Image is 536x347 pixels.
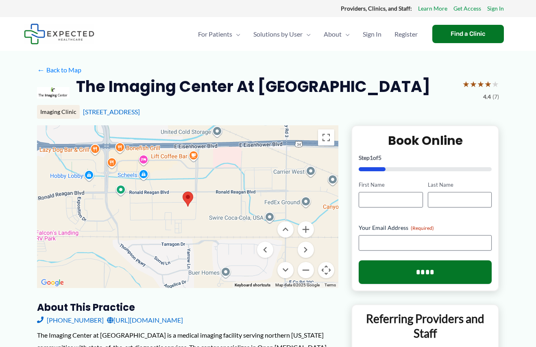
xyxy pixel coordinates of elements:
h3: About this practice [37,301,338,314]
a: Terms (opens in new tab) [325,283,336,287]
a: [PHONE_NUMBER] [37,314,104,326]
a: For PatientsMenu Toggle [192,20,247,48]
div: Imaging Clinic [37,105,80,119]
a: [URL][DOMAIN_NAME] [107,314,183,326]
a: Get Access [453,3,481,14]
h2: The Imaging Center at [GEOGRAPHIC_DATA] [76,76,430,96]
span: Menu Toggle [342,20,350,48]
span: ★ [470,76,477,92]
span: Menu Toggle [232,20,240,48]
a: Open this area in Google Maps (opens a new window) [39,277,66,288]
label: Your Email Address [359,224,492,232]
label: Last Name [428,181,492,189]
button: Toggle fullscreen view [318,129,334,146]
button: Keyboard shortcuts [235,282,270,288]
a: Register [388,20,424,48]
a: [STREET_ADDRESS] [83,108,140,116]
button: Move down [277,262,294,278]
nav: Primary Site Navigation [192,20,424,48]
label: First Name [359,181,423,189]
button: Zoom in [298,221,314,238]
span: About [324,20,342,48]
span: (7) [492,92,499,102]
h2: Book Online [359,133,492,148]
span: 1 [370,154,373,161]
a: AboutMenu Toggle [317,20,356,48]
span: Solutions by User [253,20,303,48]
span: Sign In [363,20,381,48]
button: Map camera controls [318,262,334,278]
span: ★ [477,76,484,92]
span: (Required) [411,225,434,231]
p: Step of [359,155,492,161]
span: 5 [378,154,381,161]
a: Solutions by UserMenu Toggle [247,20,317,48]
a: Sign In [356,20,388,48]
span: Map data ©2025 Google [275,283,320,287]
img: Google [39,277,66,288]
span: ★ [462,76,470,92]
span: ★ [492,76,499,92]
span: Menu Toggle [303,20,311,48]
button: Move up [277,221,294,238]
p: Referring Providers and Staff [358,311,492,341]
a: Sign In [487,3,504,14]
a: ←Back to Map [37,64,81,76]
img: Expected Healthcare Logo - side, dark font, small [24,24,94,44]
button: Move left [257,242,273,258]
span: 4.4 [483,92,491,102]
span: Register [394,20,418,48]
span: For Patients [198,20,232,48]
span: ★ [484,76,492,92]
button: Move right [298,242,314,258]
a: Find a Clinic [432,25,504,43]
span: ← [37,66,45,74]
button: Zoom out [298,262,314,278]
a: Learn More [418,3,447,14]
strong: Providers, Clinics, and Staff: [341,5,412,12]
